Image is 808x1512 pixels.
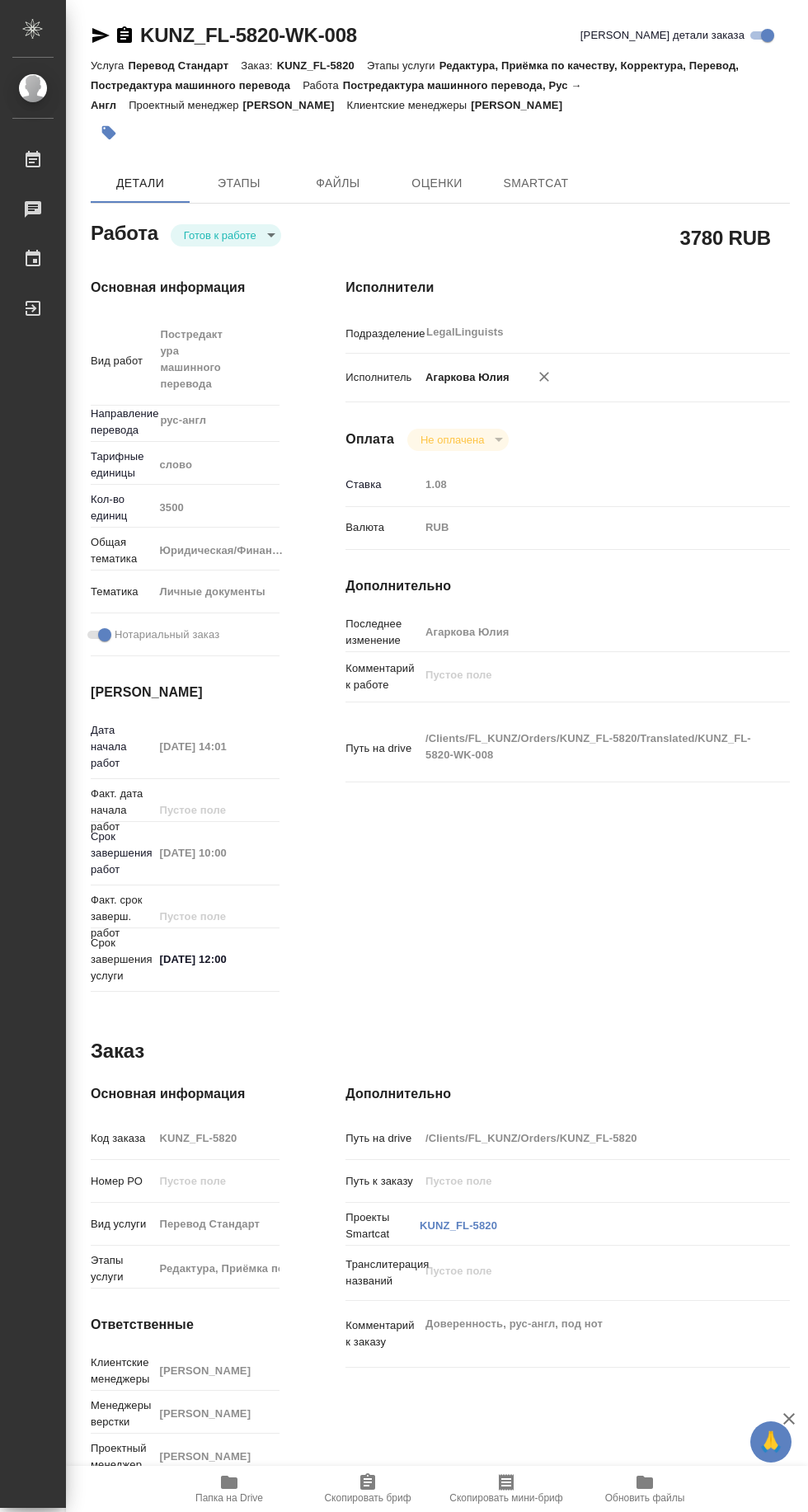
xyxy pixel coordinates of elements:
p: Этапы услуги [367,59,439,72]
h2: Заказ [91,1038,144,1064]
p: Последнее изменение [345,616,420,649]
p: Этапы услуги [91,1252,153,1285]
p: Вид работ [91,353,153,369]
p: Путь на drive [345,740,420,757]
input: Пустое поле [153,904,280,928]
p: Проекты Smartcat [345,1209,420,1242]
div: Готов к работе [171,224,281,247]
p: Исполнитель [345,369,420,386]
p: Направление перевода [91,406,153,439]
button: Обновить файлы [575,1466,714,1512]
div: RUB [420,514,753,542]
input: Пустое поле [153,735,280,758]
p: Клиентские менеджеры [347,99,472,111]
p: Срок завершения работ [91,829,153,878]
span: Обновить файлы [605,1492,685,1504]
a: KUNZ_FL-5820 [420,1219,497,1232]
p: Тарифные единицы [91,448,153,481]
p: Клиентские менеджеры [91,1355,153,1388]
p: Путь к заказу [345,1173,420,1190]
input: Пустое поле [420,1169,753,1193]
input: Пустое поле [420,1126,753,1150]
span: [PERSON_NAME] детали заказа [580,27,745,44]
h4: Оплата [345,430,394,449]
h4: Основная информация [91,1084,280,1104]
span: Этапы [200,173,279,194]
input: Пустое поле [420,472,753,496]
p: Менеджеры верстки [91,1397,153,1430]
a: KUNZ_FL-5820-WK-008 [140,24,357,46]
input: Пустое поле [153,1444,280,1468]
div: Юридическая/Финансовая [153,537,303,565]
button: Добавить тэг [91,115,127,151]
p: Комментарий к работе [345,660,420,693]
input: ✎ Введи что-нибудь [153,947,280,971]
span: Папка на Drive [195,1492,263,1504]
h4: Дополнительно [345,576,790,596]
h4: Дополнительно [345,1084,790,1104]
p: Вид услуги [91,1216,153,1233]
p: [PERSON_NAME] [243,99,347,111]
p: Заказ: [241,59,276,72]
span: Файлы [298,173,378,194]
button: Удалить исполнителя [526,359,562,395]
h4: [PERSON_NAME] [91,683,280,702]
button: Скопировать ссылку [115,26,134,45]
p: Перевод Стандарт [128,59,241,72]
textarea: Доверенность, рус-англ, под нот [420,1310,753,1355]
p: Подразделение [345,326,420,342]
p: Кол-во единиц [91,491,153,524]
span: Скопировать бриф [324,1492,411,1504]
p: Путь на drive [345,1130,420,1147]
div: слово [153,451,303,479]
input: Пустое поле [153,1402,280,1425]
button: Не оплачена [416,433,489,447]
p: Агаркова Юлия [420,369,510,386]
p: Транслитерация названий [345,1256,420,1289]
button: Скопировать мини-бриф [437,1466,575,1512]
input: Пустое поле [153,798,280,822]
p: Работа [303,79,343,92]
span: Нотариальный заказ [115,627,219,643]
button: Скопировать бриф [298,1466,437,1512]
div: Готов к работе [407,429,509,451]
span: Скопировать мини-бриф [449,1492,562,1504]
input: Пустое поле [153,1169,280,1193]
span: Оценки [397,173,477,194]
p: Проектный менеджер [91,1440,153,1473]
h2: Работа [91,217,158,247]
input: Пустое поле [153,495,280,519]
p: Срок завершения услуги [91,935,153,984]
p: Дата начала работ [91,722,153,772]
p: Комментарий к заказу [345,1317,420,1350]
p: Факт. дата начала работ [91,786,153,835]
p: Факт. срок заверш. работ [91,892,153,941]
p: Номер РО [91,1173,153,1190]
span: SmartCat [496,173,575,194]
p: Проектный менеджер [129,99,242,111]
p: Общая тематика [91,534,153,567]
h4: Ответственные [91,1315,280,1335]
p: Валюта [345,519,420,536]
button: Скопировать ссылку для ЯМессенджера [91,26,110,45]
span: 🙏 [757,1425,785,1459]
button: Папка на Drive [160,1466,298,1512]
p: [PERSON_NAME] [471,99,575,111]
input: Пустое поле [153,841,280,865]
input: Пустое поле [420,620,753,644]
div: Личные документы [153,578,303,606]
p: Тематика [91,584,153,600]
input: Пустое поле [153,1212,280,1236]
span: Детали [101,173,180,194]
p: Услуга [91,59,128,72]
h4: Основная информация [91,278,280,298]
button: 🙏 [750,1421,792,1463]
p: Ставка [345,477,420,493]
input: Пустое поле [153,1126,280,1150]
input: Пустое поле [153,1359,280,1383]
input: Пустое поле [153,1256,280,1280]
p: KUNZ_FL-5820 [277,59,367,72]
h2: 3780 RUB [680,223,771,251]
p: Код заказа [91,1130,153,1147]
h4: Исполнители [345,278,790,298]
